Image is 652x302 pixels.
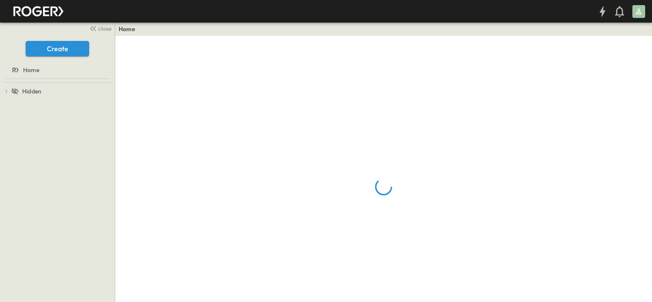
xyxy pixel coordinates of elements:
button: Create [26,41,89,56]
span: close [98,24,111,33]
nav: breadcrumbs [119,25,140,33]
span: Hidden [22,87,41,96]
a: Home [2,64,111,76]
a: Home [119,25,135,33]
button: close [86,22,113,34]
span: Home [23,66,39,74]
